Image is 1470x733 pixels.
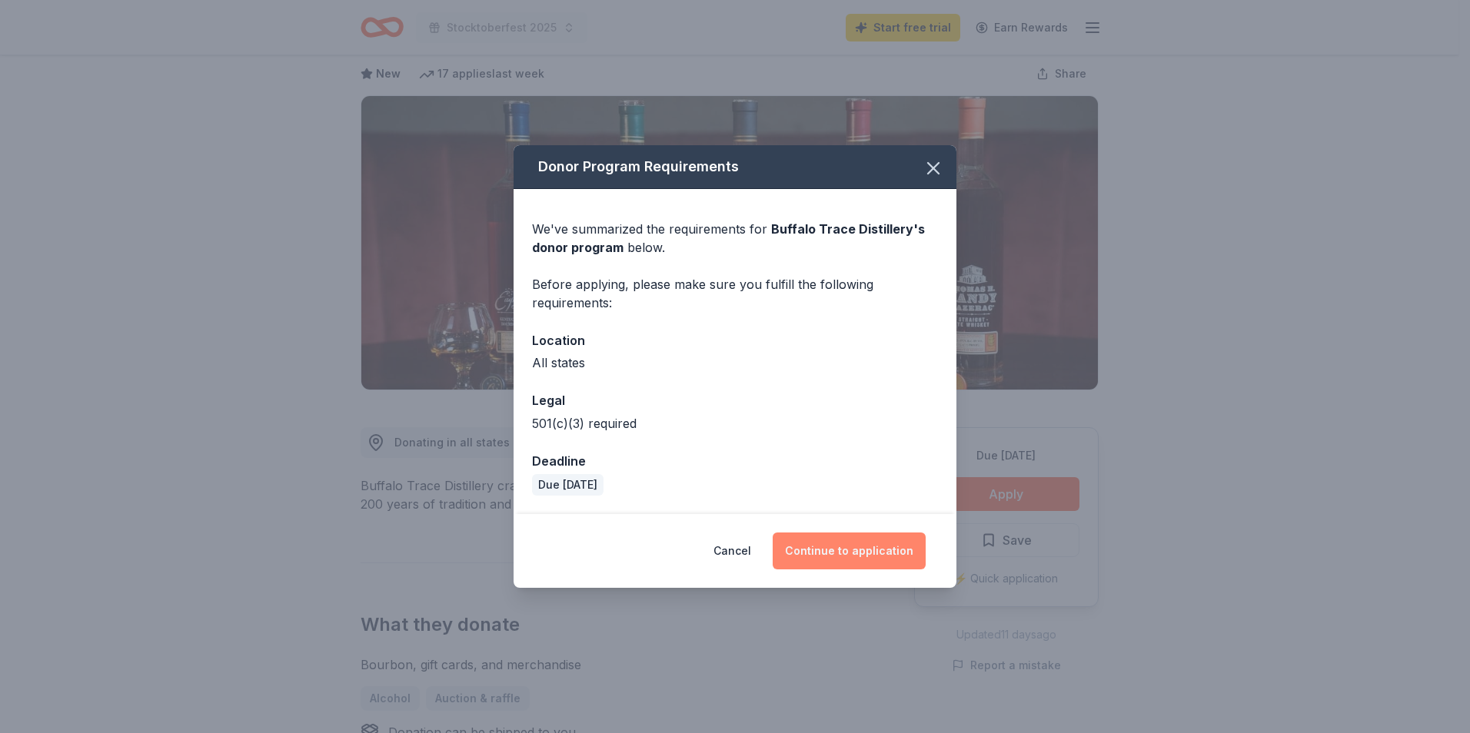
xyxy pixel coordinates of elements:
button: Cancel [713,532,751,569]
div: 501(c)(3) required [532,414,938,433]
div: Donor Program Requirements [514,145,956,189]
div: Legal [532,390,938,410]
div: All states [532,353,938,372]
div: We've summarized the requirements for below. [532,220,938,257]
div: Deadline [532,451,938,471]
div: Location [532,330,938,350]
div: Before applying, please make sure you fulfill the following requirements: [532,275,938,312]
button: Continue to application [773,532,926,569]
div: Due [DATE] [532,474,604,496]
